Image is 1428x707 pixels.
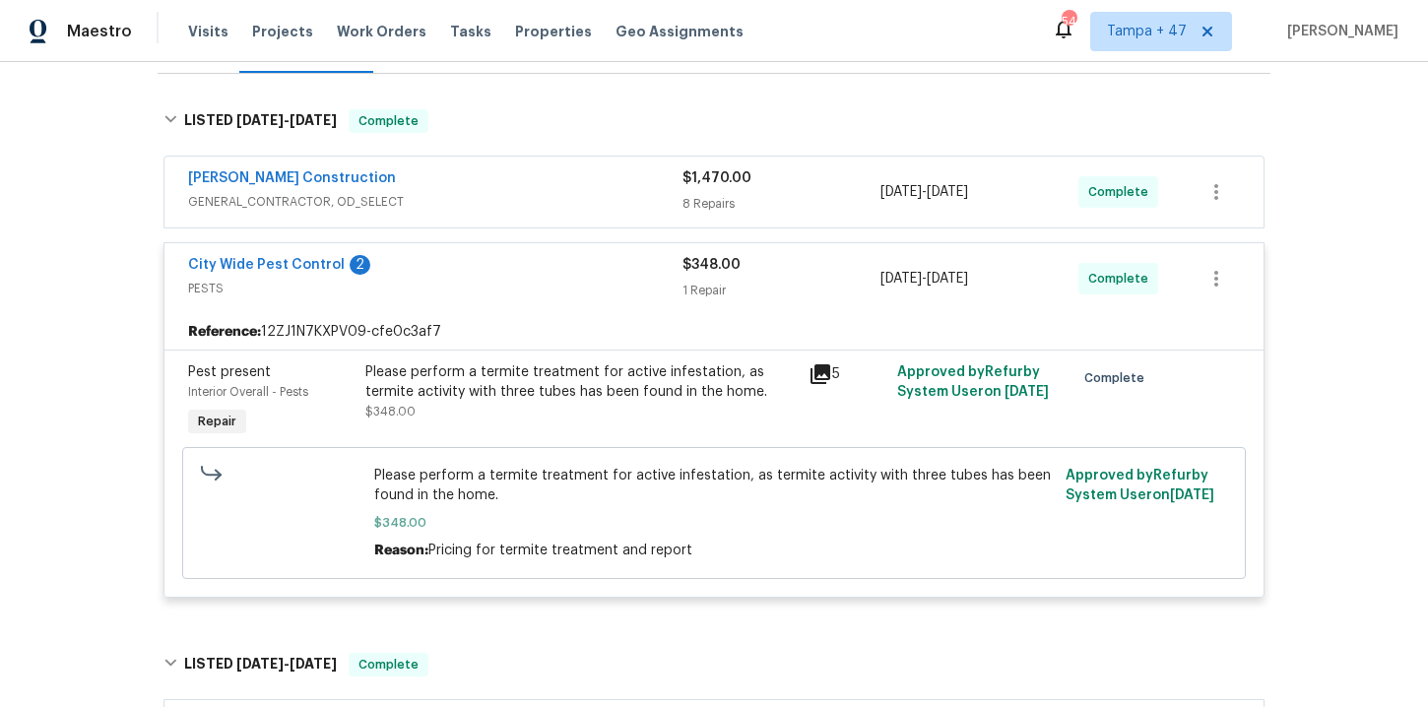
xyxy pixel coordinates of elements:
span: Please perform a termite treatment for active infestation, as termite activity with three tubes h... [374,466,1055,505]
span: $1,470.00 [682,171,751,185]
span: $348.00 [365,406,416,418]
span: $348.00 [682,258,741,272]
span: [DATE] [927,185,968,199]
span: Pricing for termite treatment and report [428,544,692,557]
span: - [880,182,968,202]
div: Please perform a termite treatment for active infestation, as termite activity with three tubes h... [365,362,797,402]
span: [DATE] [1005,385,1049,399]
span: Complete [1084,368,1152,388]
span: - [236,113,337,127]
span: [DATE] [1170,488,1214,502]
span: Repair [190,412,244,431]
b: Reference: [188,322,261,342]
span: Geo Assignments [616,22,744,41]
span: Complete [1088,269,1156,289]
span: Work Orders [337,22,426,41]
h6: LISTED [184,109,337,133]
span: $348.00 [374,513,1055,533]
div: LISTED [DATE]-[DATE]Complete [158,90,1270,153]
span: Maestro [67,22,132,41]
span: Complete [351,111,426,131]
span: Visits [188,22,228,41]
span: [DATE] [236,657,284,671]
span: Tampa + 47 [1107,22,1187,41]
span: - [236,657,337,671]
span: Projects [252,22,313,41]
h6: LISTED [184,653,337,676]
div: 1 Repair [682,281,880,300]
span: Interior Overall - Pests [188,386,308,398]
div: 544 [1062,12,1075,32]
span: Complete [1088,182,1156,202]
span: Approved by Refurby System User on [1066,469,1214,502]
div: 5 [809,362,885,386]
div: 8 Repairs [682,194,880,214]
span: Reason: [374,544,428,557]
span: [DATE] [236,113,284,127]
span: Properties [515,22,592,41]
span: GENERAL_CONTRACTOR, OD_SELECT [188,192,682,212]
span: [PERSON_NAME] [1279,22,1398,41]
span: [DATE] [880,185,922,199]
span: Pest present [188,365,271,379]
div: LISTED [DATE]-[DATE]Complete [158,633,1270,696]
span: Complete [351,655,426,675]
div: 2 [350,255,370,275]
span: PESTS [188,279,682,298]
span: [DATE] [290,113,337,127]
div: 12ZJ1N7KXPV09-cfe0c3af7 [164,314,1264,350]
span: Approved by Refurby System User on [897,365,1049,399]
span: [DATE] [880,272,922,286]
a: City Wide Pest Control [188,258,345,272]
span: [DATE] [927,272,968,286]
a: [PERSON_NAME] Construction [188,171,396,185]
span: Tasks [450,25,491,38]
span: - [880,269,968,289]
span: [DATE] [290,657,337,671]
